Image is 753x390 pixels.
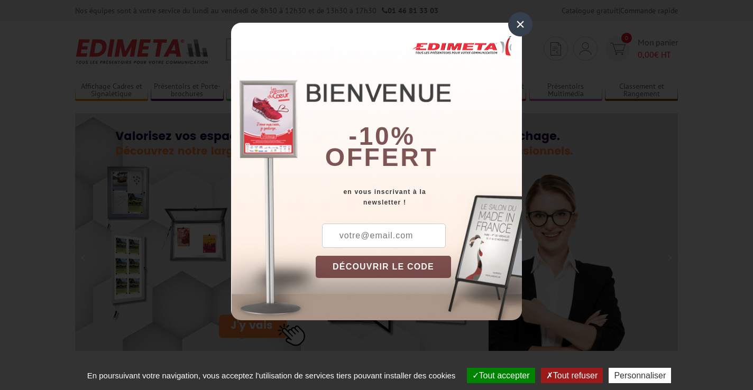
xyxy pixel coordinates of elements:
[316,187,522,208] div: en vous inscrivant à la newsletter !
[609,368,671,383] button: Personnaliser (fenêtre modale)
[508,12,532,36] div: ×
[316,256,451,278] button: DÉCOUVRIR LE CODE
[348,122,415,150] b: -10%
[467,368,535,383] button: Tout accepter
[322,224,446,248] input: votre@email.com
[82,371,461,380] span: En poursuivant votre navigation, vous acceptez l'utilisation de services tiers pouvant installer ...
[325,143,438,171] font: offert
[541,368,603,383] button: Tout refuser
